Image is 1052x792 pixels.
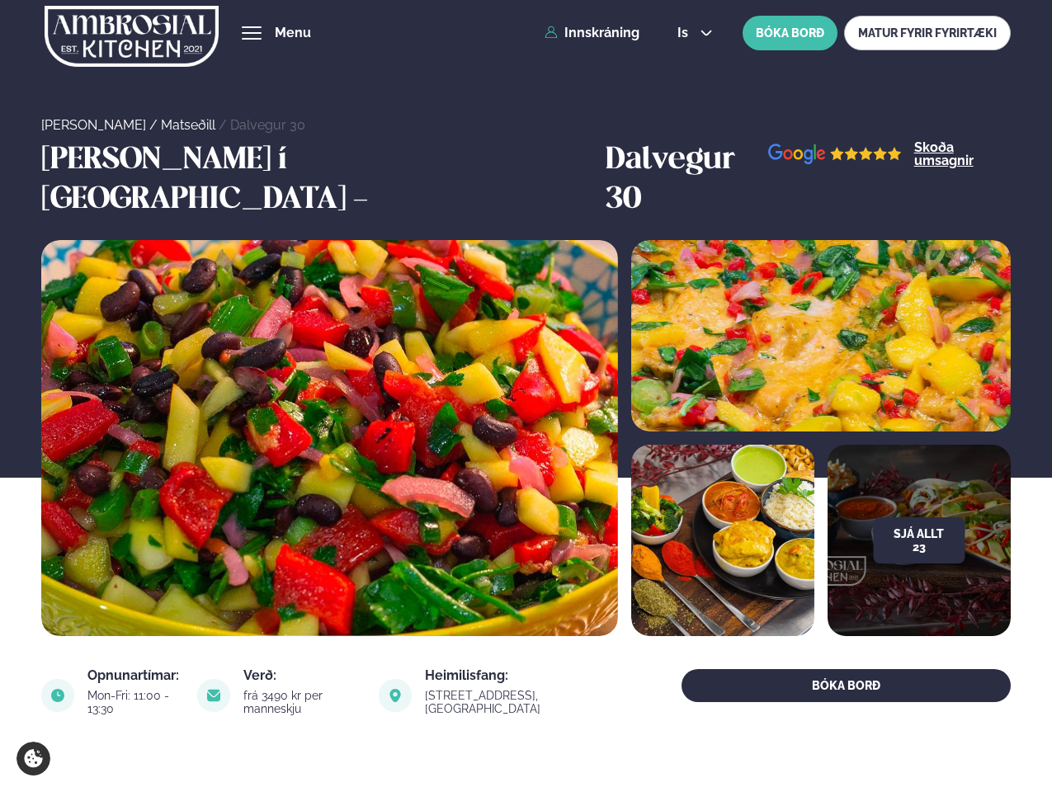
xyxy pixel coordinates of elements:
div: frá 3490 kr per manneskju [243,689,361,715]
img: logo [45,2,219,70]
img: image alt [768,144,902,164]
img: image alt [631,240,1011,431]
a: Skoða umsagnir [914,141,1011,167]
button: is [664,26,726,40]
button: BÓKA BORÐ [682,669,1010,702]
span: is [677,26,693,40]
img: image alt [41,679,74,712]
img: image alt [631,445,814,636]
img: image alt [197,679,230,712]
span: / [149,117,161,133]
div: [STREET_ADDRESS], [GEOGRAPHIC_DATA] [425,689,623,715]
a: Cookie settings [17,742,50,775]
div: Heimilisfang: [425,669,623,682]
a: link [425,699,623,719]
div: Opnunartímar: [87,669,180,682]
a: [PERSON_NAME] [41,117,146,133]
div: Mon-Fri: 11:00 - 13:30 [87,689,180,715]
a: Innskráning [545,26,639,40]
button: BÓKA BORÐ [743,16,837,50]
span: / [219,117,230,133]
h3: [PERSON_NAME] í [GEOGRAPHIC_DATA] - [41,141,597,220]
div: Verð: [243,669,361,682]
button: Sjá allt 23 [873,517,965,563]
button: hamburger [242,23,262,43]
h3: Dalvegur 30 [606,141,768,220]
a: Matseðill [161,117,215,133]
img: image alt [379,679,412,712]
a: Dalvegur 30 [230,117,305,133]
img: image alt [41,240,617,636]
a: MATUR FYRIR FYRIRTÆKI [844,16,1011,50]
